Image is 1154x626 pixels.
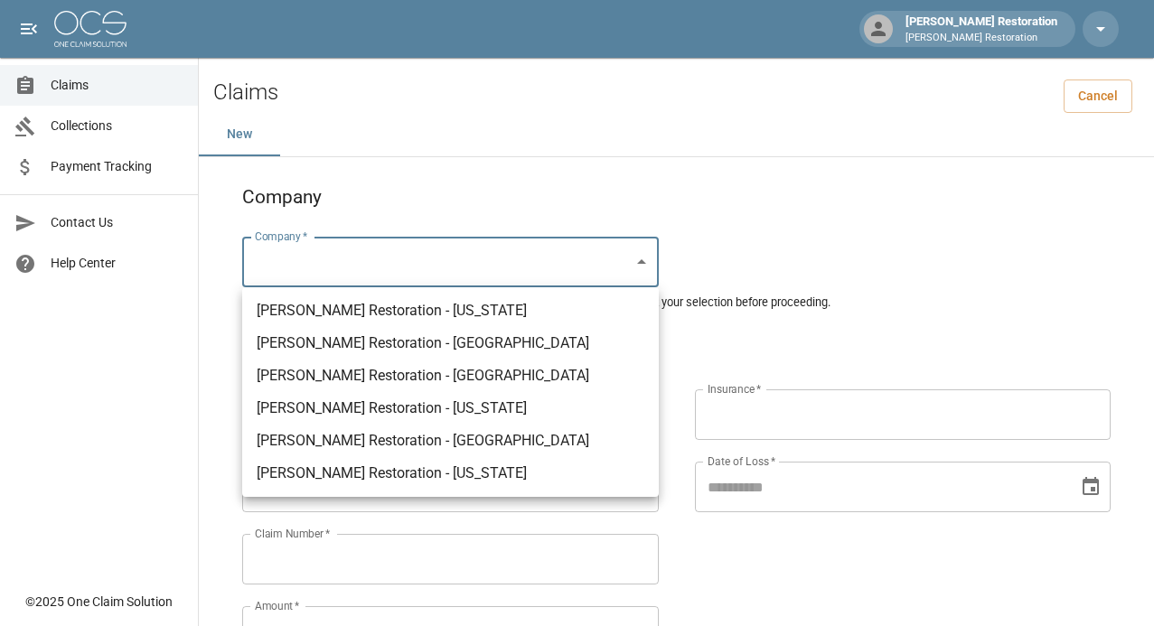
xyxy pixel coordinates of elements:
[242,457,659,490] li: [PERSON_NAME] Restoration - [US_STATE]
[242,327,659,360] li: [PERSON_NAME] Restoration - [GEOGRAPHIC_DATA]
[242,425,659,457] li: [PERSON_NAME] Restoration - [GEOGRAPHIC_DATA]
[242,294,659,327] li: [PERSON_NAME] Restoration - [US_STATE]
[242,392,659,425] li: [PERSON_NAME] Restoration - [US_STATE]
[242,360,659,392] li: [PERSON_NAME] Restoration - [GEOGRAPHIC_DATA]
